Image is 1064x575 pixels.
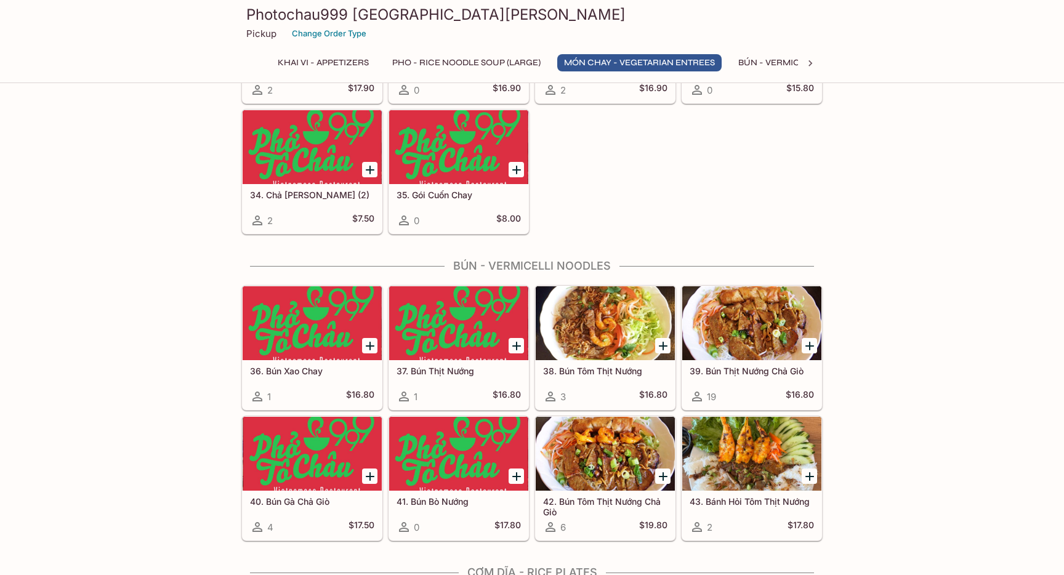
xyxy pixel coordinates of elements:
a: 39. Bún Thịt Nướng Chả Giò19$16.80 [682,286,822,410]
button: MÓN CHAY - Vegetarian Entrees [557,54,722,71]
button: Add 40. Bún Gà Chả Giò [362,468,377,484]
span: 2 [267,215,273,227]
div: 40. Bún Gà Chả Giò [243,417,382,491]
div: 34. Chả Giò Chay (2) [243,110,382,184]
button: Add 43. Bánh Hỏi Tôm Thịt Nướng [802,468,817,484]
h5: $17.80 [788,520,814,534]
button: Add 35. Gói Cuốn Chay [509,162,524,177]
h5: 38. Bún Tôm Thịt Nướng [543,366,667,376]
span: 2 [707,521,712,533]
a: 37. Bún Thịt Nướng1$16.80 [389,286,529,410]
span: 19 [707,391,716,403]
h3: Photochau999 [GEOGRAPHIC_DATA][PERSON_NAME] [246,5,818,24]
button: Add 42. Bún Tôm Thịt Nướng Chả Giò [655,468,671,484]
span: 0 [414,521,419,533]
div: 42. Bún Tôm Thịt Nướng Chả Giò [536,417,675,491]
button: Pho - Rice Noodle Soup (Large) [385,54,547,71]
h5: $17.80 [494,520,521,534]
h5: 42. Bún Tôm Thịt Nướng Chả Giò [543,496,667,517]
a: 38. Bún Tôm Thịt Nướng3$16.80 [535,286,675,410]
button: Khai Vi - Appetizers [271,54,376,71]
button: BÚN - Vermicelli Noodles [731,54,868,71]
h5: $16.80 [639,389,667,404]
h5: $16.90 [639,82,667,97]
button: Add 34. Chả Giò Chay (2) [362,162,377,177]
h5: $16.80 [786,389,814,404]
h5: 37. Bún Thịt Nướng [397,366,521,376]
h5: 40. Bún Gà Chả Giò [250,496,374,507]
div: 43. Bánh Hỏi Tôm Thịt Nướng [682,417,821,491]
h5: $16.90 [493,82,521,97]
h5: 35. Gói Cuốn Chay [397,190,521,200]
span: 1 [414,391,417,403]
div: 41. Bún Bò Nướng [389,417,528,491]
div: 39. Bún Thịt Nướng Chả Giò [682,286,821,360]
h5: $17.90 [348,82,374,97]
h5: $8.00 [496,213,521,228]
button: Add 37. Bún Thịt Nướng [509,338,524,353]
span: 2 [560,84,566,96]
a: 42. Bún Tôm Thịt Nướng Chả Giò6$19.80 [535,416,675,541]
h5: $16.80 [493,389,521,404]
h5: 39. Bún Thịt Nướng Chả Giò [690,366,814,376]
span: 0 [707,84,712,96]
h5: $17.50 [349,520,374,534]
h5: 43. Bánh Hỏi Tôm Thịt Nướng [690,496,814,507]
h5: $16.80 [346,389,374,404]
h5: $15.80 [786,82,814,97]
h5: $7.50 [352,213,374,228]
a: 35. Gói Cuốn Chay0$8.00 [389,110,529,234]
a: 34. Chả [PERSON_NAME] (2)2$7.50 [242,110,382,234]
h5: 36. Bún Xao Chay [250,366,374,376]
span: 0 [414,215,419,227]
div: 37. Bún Thịt Nướng [389,286,528,360]
button: Add 39. Bún Thịt Nướng Chả Giò [802,338,817,353]
span: 6 [560,521,566,533]
div: 38. Bún Tôm Thịt Nướng [536,286,675,360]
span: 3 [560,391,566,403]
p: Pickup [246,28,276,39]
a: 36. Bún Xao Chay1$16.80 [242,286,382,410]
div: 35. Gói Cuốn Chay [389,110,528,184]
span: 1 [267,391,271,403]
span: 0 [414,84,419,96]
span: 2 [267,84,273,96]
h5: 41. Bún Bò Nướng [397,496,521,507]
h5: $19.80 [639,520,667,534]
a: 41. Bún Bò Nướng0$17.80 [389,416,529,541]
span: 4 [267,521,273,533]
button: Add 38. Bún Tôm Thịt Nướng [655,338,671,353]
button: Add 36. Bún Xao Chay [362,338,377,353]
h4: BÚN - Vermicelli Noodles [241,259,823,273]
a: 40. Bún Gà Chả Giò4$17.50 [242,416,382,541]
div: 36. Bún Xao Chay [243,286,382,360]
h5: 34. Chả [PERSON_NAME] (2) [250,190,374,200]
button: Add 41. Bún Bò Nướng [509,468,524,484]
button: Change Order Type [286,24,372,43]
a: 43. Bánh Hỏi Tôm Thịt Nướng2$17.80 [682,416,822,541]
